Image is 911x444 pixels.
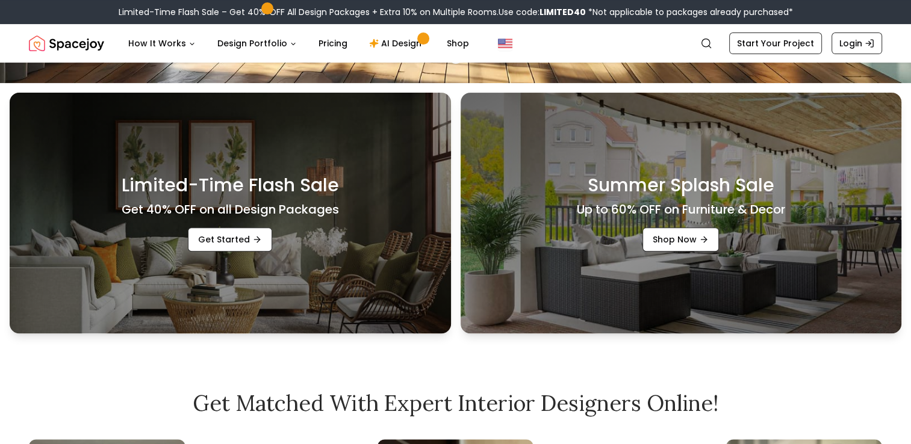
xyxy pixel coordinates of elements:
[29,31,104,55] a: Spacejoy
[642,227,719,251] a: Shop Now
[832,32,882,54] a: Login
[119,6,793,18] div: Limited-Time Flash Sale – Get 40% OFF All Design Packages + Extra 10% on Multiple Rooms.
[208,31,306,55] button: Design Portfolio
[729,32,822,54] a: Start Your Project
[29,31,104,55] img: Spacejoy Logo
[119,31,479,55] nav: Main
[122,174,339,196] h3: Limited-Time Flash Sale
[577,201,785,218] h4: Up to 60% OFF on Furniture & Decor
[539,6,586,18] b: LIMITED40
[498,36,512,51] img: United States
[586,6,793,18] span: *Not applicable to packages already purchased*
[188,227,272,251] a: Get Started
[499,6,586,18] span: Use code:
[309,31,357,55] a: Pricing
[29,24,882,63] nav: Global
[119,31,205,55] button: How It Works
[359,31,435,55] a: AI Design
[29,391,882,415] h2: Get Matched with Expert Interior Designers Online!
[122,201,339,218] h4: Get 40% OFF on all Design Packages
[588,174,774,196] h3: Summer Splash Sale
[437,31,479,55] a: Shop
